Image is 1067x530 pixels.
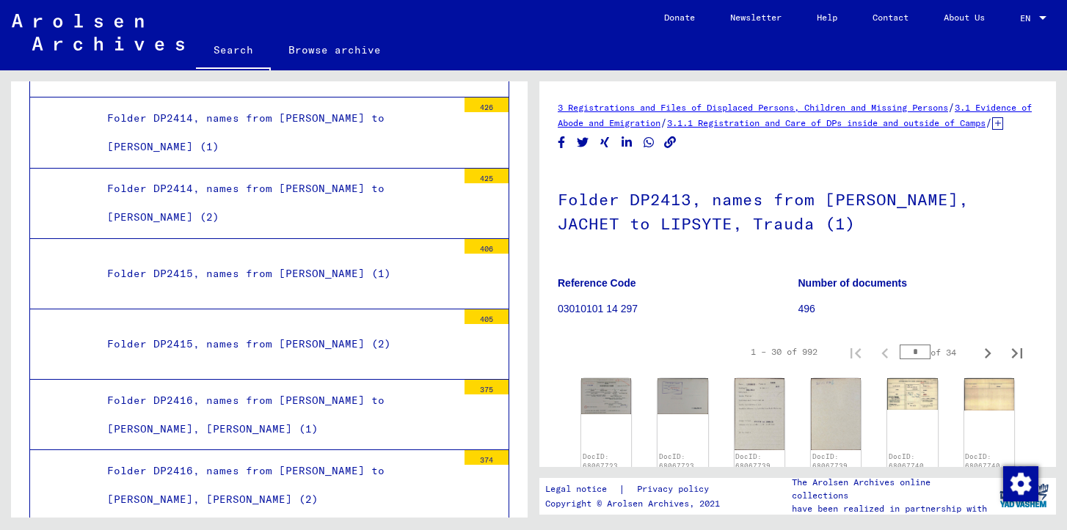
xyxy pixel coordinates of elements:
span: / [986,116,992,129]
div: Folder DP2416, names from [PERSON_NAME] to [PERSON_NAME], [PERSON_NAME] (1) [96,386,457,443]
div: Change consent [1002,465,1038,501]
img: yv_logo.png [997,477,1052,514]
button: Share on Facebook [554,133,569,152]
p: Copyright © Arolsen Archives, 2021 [545,497,726,510]
div: | [545,482,726,497]
div: 1 – 30 of 992 [751,345,817,358]
a: 3.1.1 Registration and Care of DPs inside and outside of Camps [667,117,986,128]
span: EN [1020,13,1036,23]
div: 375 [465,380,509,394]
div: Folder DP2414, names from [PERSON_NAME] to [PERSON_NAME] (2) [96,174,457,232]
img: 001.jpg [581,378,631,413]
img: 001.jpg [735,378,784,450]
a: Privacy policy [625,482,726,497]
img: 001.jpg [887,378,937,410]
img: Change consent [1003,466,1038,501]
a: 3 Registrations and Files of Displaced Persons, Children and Missing Persons [558,102,948,113]
div: 405 [465,309,509,324]
h1: Folder DP2413, names from [PERSON_NAME], JACHET to LIPSYTE, Trauda (1) [558,166,1038,254]
p: have been realized in partnership with [792,502,991,515]
p: 496 [798,301,1038,317]
span: / [660,116,667,129]
a: DocID: 68067723 [659,452,694,471]
div: 374 [465,450,509,465]
a: DocID: 68067739 [735,452,771,471]
button: First page [841,337,870,367]
p: 03010101 14 297 [558,301,798,317]
b: Number of documents [798,277,908,289]
button: Last page [1002,337,1032,367]
a: DocID: 68067739 [812,452,848,471]
button: Previous page [870,337,900,367]
button: Share on LinkedIn [619,133,635,152]
a: Search [196,32,271,70]
img: 002.jpg [811,378,861,450]
a: DocID: 68067740 [965,452,1000,471]
button: Share on Xing [597,133,613,152]
p: The Arolsen Archives online collections [792,476,991,502]
a: Browse archive [271,32,398,67]
div: 406 [465,239,509,254]
button: Share on WhatsApp [641,133,657,152]
div: Folder DP2415, names from [PERSON_NAME] (2) [96,330,457,358]
a: DocID: 68067723 [583,452,618,471]
div: 426 [465,97,509,112]
a: Legal notice [545,482,619,497]
button: Share on Twitter [575,133,591,152]
span: / [948,100,955,114]
div: Folder DP2414, names from [PERSON_NAME] to [PERSON_NAME] (1) [96,104,457,161]
div: of 34 [900,345,973,359]
img: 002.jpg [658,378,707,414]
div: Folder DP2415, names from [PERSON_NAME] (1) [96,260,457,288]
b: Reference Code [558,277,636,289]
img: Arolsen_neg.svg [12,14,184,51]
button: Next page [973,337,1002,367]
button: Copy link [663,133,678,152]
a: DocID: 68067740 [889,452,924,471]
div: 425 [465,169,509,183]
img: 002.jpg [964,378,1014,411]
div: Folder DP2416, names from [PERSON_NAME] to [PERSON_NAME], [PERSON_NAME] (2) [96,457,457,514]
